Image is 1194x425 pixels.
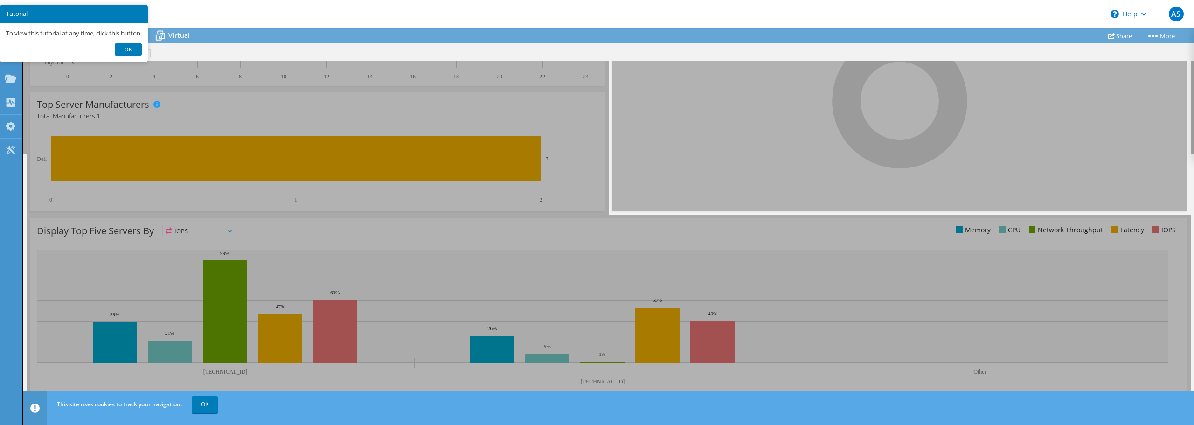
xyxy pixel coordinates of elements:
[1111,10,1119,18] svg: \n
[57,400,182,408] span: This site uses cookies to track your navigation.
[1139,28,1182,43] a: More
[1101,28,1139,43] a: Share
[163,225,236,237] span: IOPS
[192,396,218,413] a: OK
[6,11,142,17] h3: Tutorial
[168,31,190,40] span: Virtual
[115,43,142,56] a: Ok
[6,29,142,37] p: To view this tutorial at any time, click this button.
[1169,7,1184,21] span: AS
